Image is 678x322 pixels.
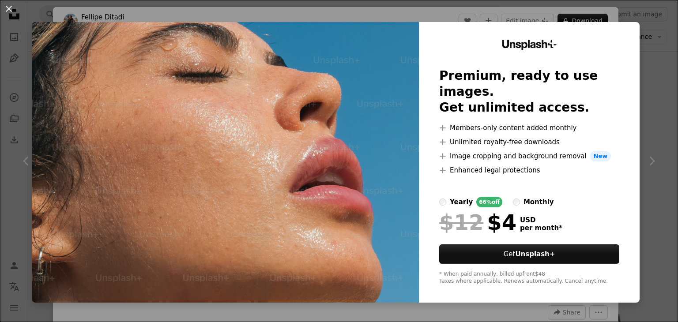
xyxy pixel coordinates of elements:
[520,224,562,232] span: per month *
[439,165,619,176] li: Enhanced legal protections
[524,197,554,207] div: monthly
[439,244,619,264] button: GetUnsplash+
[439,211,483,234] span: $12
[515,250,555,258] strong: Unsplash+
[450,197,473,207] div: yearly
[439,137,619,147] li: Unlimited royalty-free downloads
[520,216,562,224] span: USD
[476,197,502,207] div: 66% off
[439,198,446,206] input: yearly66%off
[439,68,619,116] h2: Premium, ready to use images. Get unlimited access.
[513,198,520,206] input: monthly
[439,211,516,234] div: $4
[439,271,619,285] div: * When paid annually, billed upfront $48 Taxes where applicable. Renews automatically. Cancel any...
[439,123,619,133] li: Members-only content added monthly
[439,151,619,161] li: Image cropping and background removal
[590,151,611,161] span: New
